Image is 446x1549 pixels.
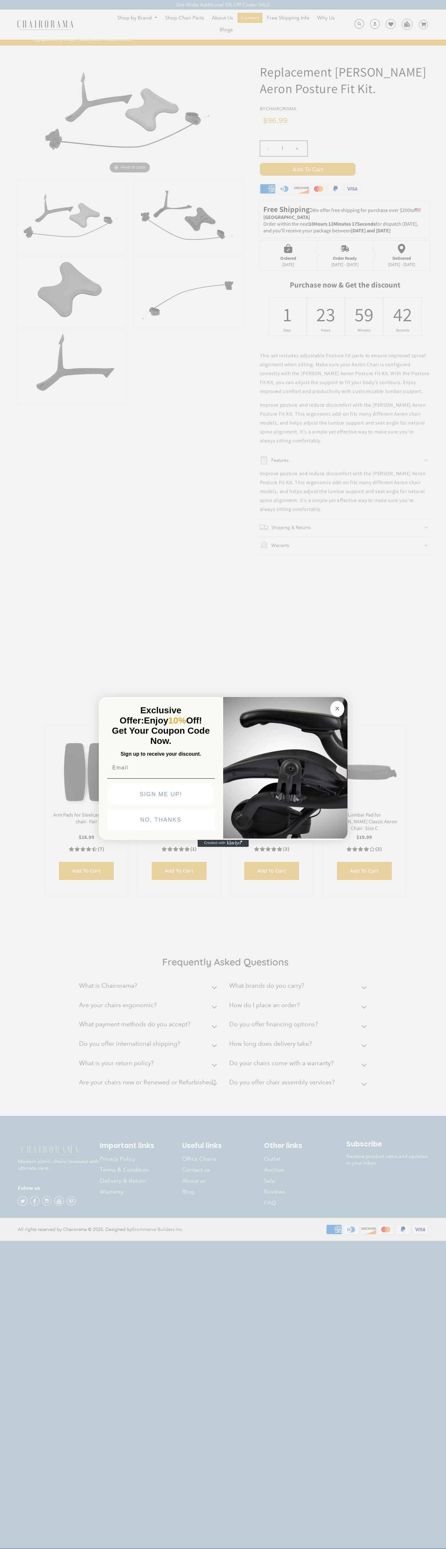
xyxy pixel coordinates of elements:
[107,761,215,774] input: Email
[107,809,215,830] button: NO, THANKS
[120,705,181,725] span: Exclusive Offer:
[168,716,186,725] span: 10%
[330,701,344,717] button: Close dialog
[144,716,202,725] span: Enjoy Off!
[121,751,201,757] span: Sign up to receive your discount.
[223,696,347,839] img: 92d77583-a095-41f6-84e7-858462e0427a.jpeg
[108,784,214,805] button: SIGN ME UP!
[112,726,210,746] span: Get Your Coupon Code Now.
[198,839,249,847] a: Created with Klaviyo - opens in a new tab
